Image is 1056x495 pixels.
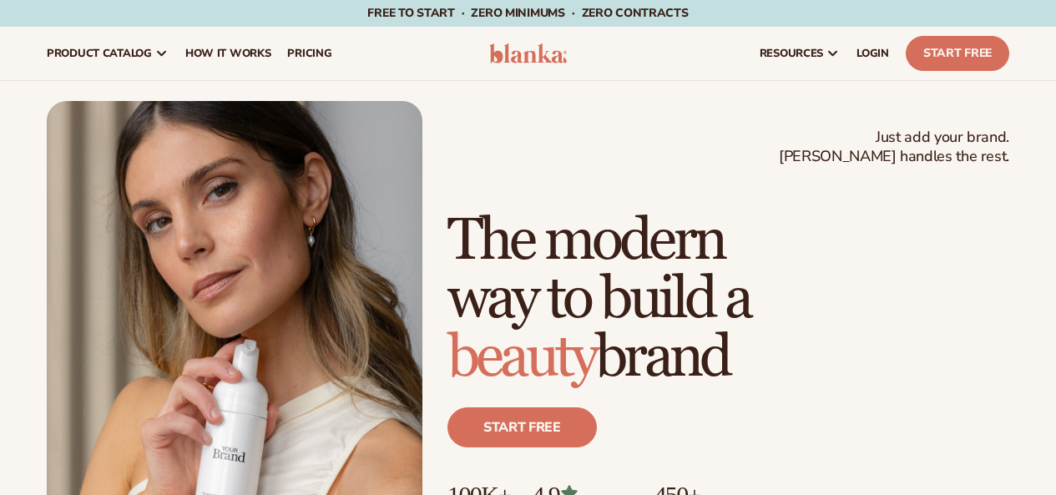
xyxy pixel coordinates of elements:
[489,43,568,63] img: logo
[177,27,280,80] a: How It Works
[367,5,688,21] span: Free to start · ZERO minimums · ZERO contracts
[906,36,1009,71] a: Start Free
[779,128,1009,167] span: Just add your brand. [PERSON_NAME] handles the rest.
[447,212,1009,387] h1: The modern way to build a brand
[287,47,331,60] span: pricing
[185,47,271,60] span: How It Works
[760,47,823,60] span: resources
[848,27,897,80] a: LOGIN
[447,407,597,447] a: Start free
[38,27,177,80] a: product catalog
[447,322,595,393] span: beauty
[279,27,340,80] a: pricing
[47,47,152,60] span: product catalog
[751,27,848,80] a: resources
[856,47,889,60] span: LOGIN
